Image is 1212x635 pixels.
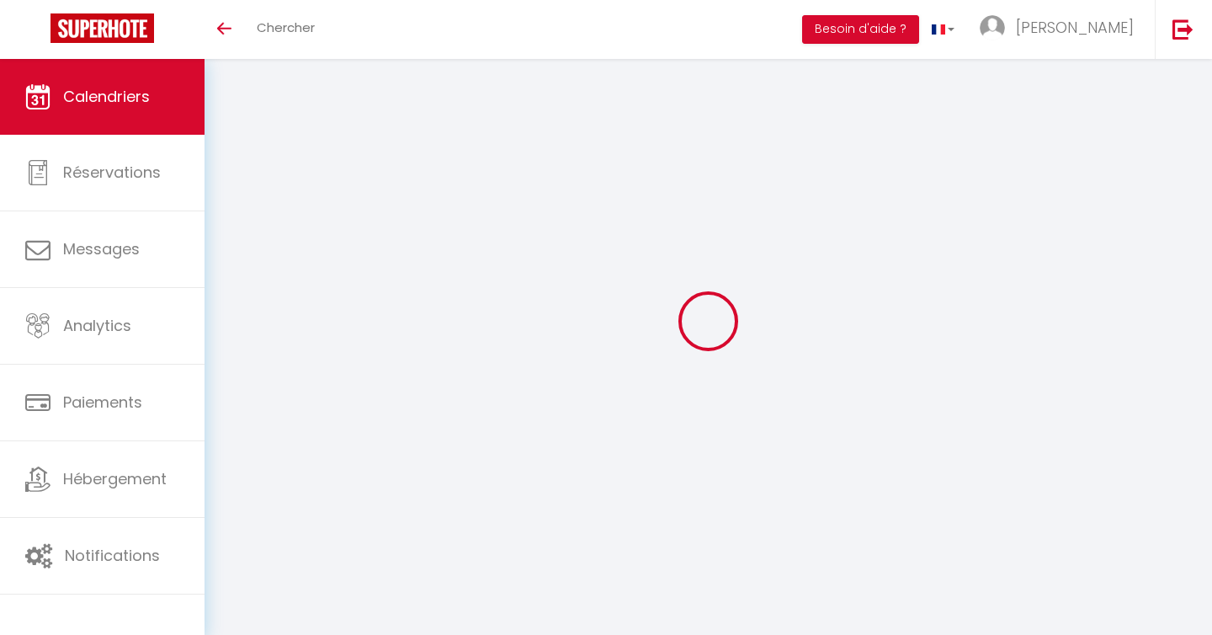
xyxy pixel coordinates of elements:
span: Chercher [257,19,315,36]
span: Hébergement [63,468,167,489]
span: Messages [63,238,140,259]
span: Analytics [63,315,131,336]
img: logout [1172,19,1193,40]
span: Calendriers [63,86,150,107]
span: Paiements [63,392,142,413]
span: [PERSON_NAME] [1016,17,1134,38]
img: ... [980,15,1005,40]
span: Notifications [65,545,160,566]
img: Super Booking [50,13,154,43]
span: Réservations [63,162,161,183]
button: Besoin d'aide ? [802,15,919,44]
